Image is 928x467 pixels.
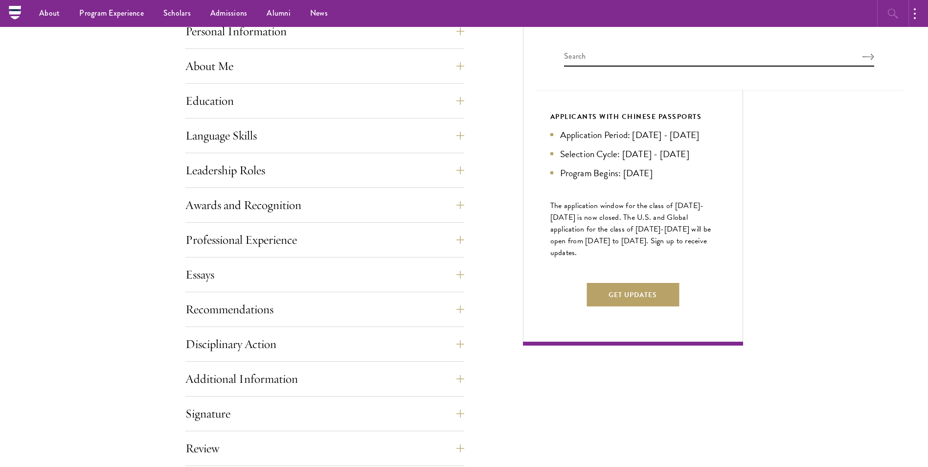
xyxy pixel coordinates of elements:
[550,147,716,161] li: Selection Cycle: [DATE] - [DATE]
[185,367,464,391] button: Additional Information
[185,332,464,356] button: Disciplinary Action
[185,159,464,182] button: Leadership Roles
[185,437,464,460] button: Review
[862,53,874,60] button: Search
[185,402,464,425] button: Signature
[564,50,874,67] input: Search
[550,166,716,180] li: Program Begins: [DATE]
[550,111,716,123] div: APPLICANTS WITH CHINESE PASSPORTS
[185,263,464,286] button: Essays
[185,20,464,43] button: Personal Information
[550,200,711,258] span: The application window for the class of [DATE]-[DATE] is now closed. The U.S. and Global applicat...
[185,228,464,252] button: Professional Experience
[185,54,464,78] button: About Me
[185,298,464,321] button: Recommendations
[185,89,464,113] button: Education
[185,193,464,217] button: Awards and Recognition
[587,283,679,306] button: Get Updates
[185,124,464,147] button: Language Skills
[550,128,716,142] li: Application Period: [DATE] - [DATE]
